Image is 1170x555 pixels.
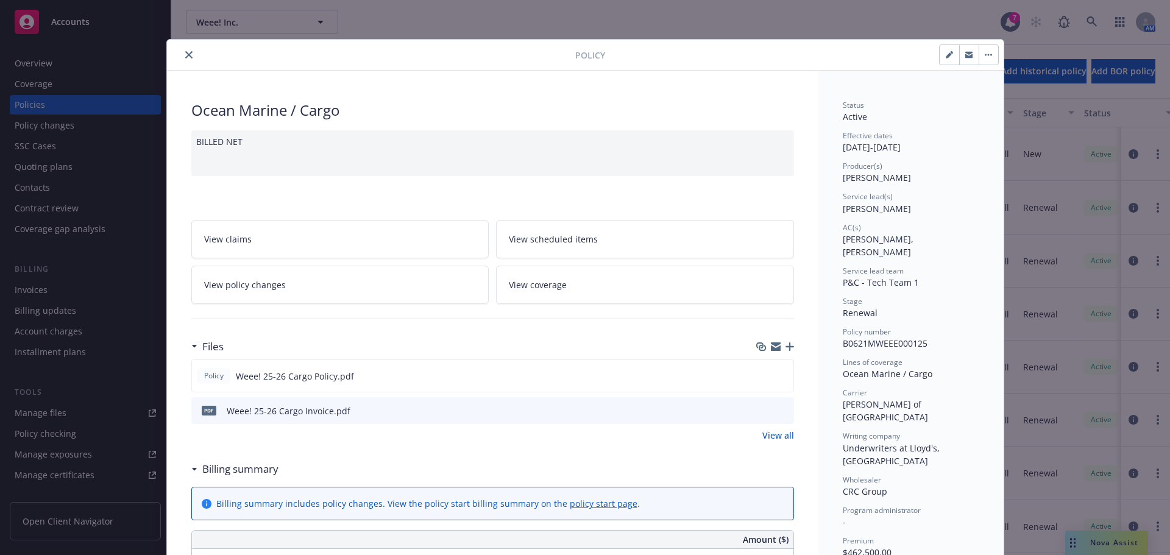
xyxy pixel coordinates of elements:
[843,203,911,214] span: [PERSON_NAME]
[778,405,789,417] button: preview file
[843,327,891,337] span: Policy number
[759,405,768,417] button: download file
[843,191,893,202] span: Service lead(s)
[191,130,794,176] div: BILLED NET
[843,475,881,485] span: Wholesaler
[191,339,224,355] div: Files
[202,370,226,381] span: Policy
[843,338,927,349] span: B0621MWEEE000125
[236,370,354,383] span: Weee! 25-26 Cargo Policy.pdf
[204,233,252,246] span: View claims
[202,406,216,415] span: pdf
[575,49,605,62] span: Policy
[843,296,862,306] span: Stage
[509,233,598,246] span: View scheduled items
[843,442,942,467] span: Underwriters at Lloyd's, [GEOGRAPHIC_DATA]
[843,130,893,141] span: Effective dates
[570,498,637,509] a: policy start page
[843,233,916,258] span: [PERSON_NAME], [PERSON_NAME]
[202,339,224,355] h3: Files
[496,220,794,258] a: View scheduled items
[191,461,278,477] div: Billing summary
[843,486,887,497] span: CRC Group
[204,278,286,291] span: View policy changes
[843,111,867,122] span: Active
[762,429,794,442] a: View all
[202,461,278,477] h3: Billing summary
[758,370,768,383] button: download file
[843,505,921,515] span: Program administrator
[843,357,902,367] span: Lines of coverage
[191,266,489,304] a: View policy changes
[843,222,861,233] span: AC(s)
[843,100,864,110] span: Status
[843,266,904,276] span: Service lead team
[509,278,567,291] span: View coverage
[843,398,928,423] span: [PERSON_NAME] of [GEOGRAPHIC_DATA]
[191,100,794,121] div: Ocean Marine / Cargo
[843,367,979,380] div: Ocean Marine / Cargo
[843,536,874,546] span: Premium
[216,497,640,510] div: Billing summary includes policy changes. View the policy start billing summary on the .
[843,516,846,528] span: -
[843,387,867,398] span: Carrier
[778,370,789,383] button: preview file
[843,161,882,171] span: Producer(s)
[843,130,979,154] div: [DATE] - [DATE]
[843,307,877,319] span: Renewal
[743,533,789,546] span: Amount ($)
[843,431,900,441] span: Writing company
[227,405,350,417] div: Weee! 25-26 Cargo Invoice.pdf
[496,266,794,304] a: View coverage
[182,48,196,62] button: close
[843,172,911,183] span: [PERSON_NAME]
[191,220,489,258] a: View claims
[843,277,919,288] span: P&C - Tech Team 1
